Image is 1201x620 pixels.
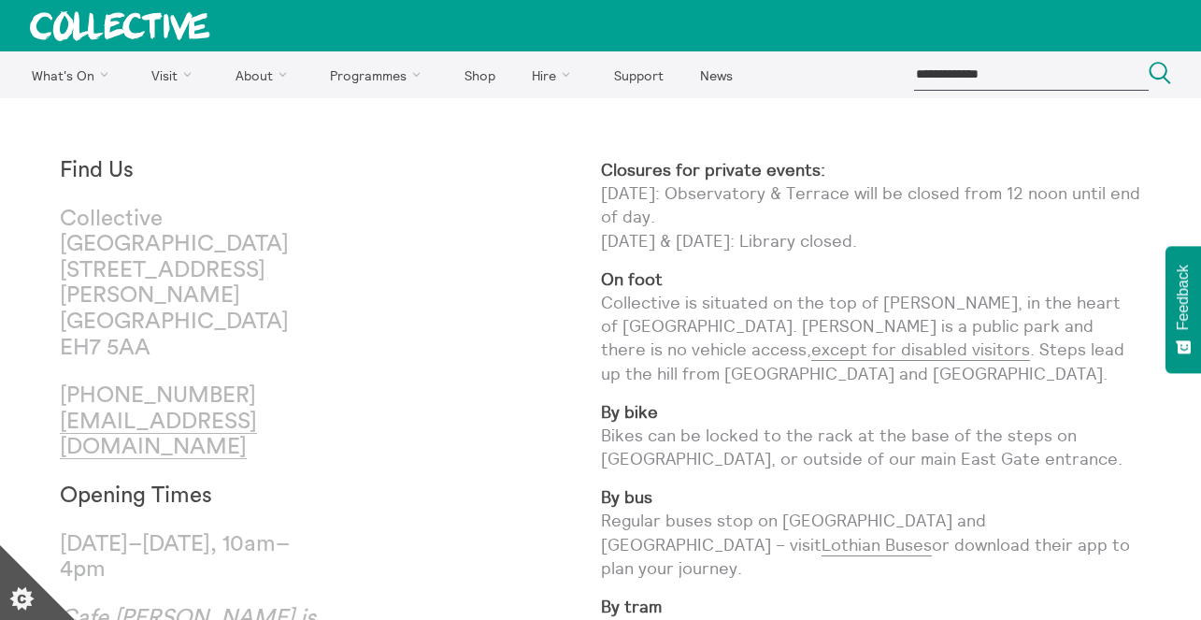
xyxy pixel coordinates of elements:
[15,51,132,98] a: What's On
[448,51,511,98] a: Shop
[822,534,932,556] a: Lothian Buses
[601,267,1142,385] p: Collective is situated on the top of [PERSON_NAME], in the heart of [GEOGRAPHIC_DATA]. [PERSON_NA...
[60,159,134,181] strong: Find Us
[601,486,652,508] strong: By bus
[601,596,662,617] strong: By tram
[136,51,216,98] a: Visit
[601,268,663,290] strong: On foot
[601,400,1142,471] p: Bikes can be locked to the rack at the base of the steps on [GEOGRAPHIC_DATA], or outside of our ...
[601,158,1142,252] p: [DATE]: Observatory & Terrace will be closed from 12 noon until end of day. [DATE] & [DATE]: Libr...
[60,532,330,584] p: [DATE]–[DATE], 10am–4pm
[60,207,330,362] p: Collective [GEOGRAPHIC_DATA] [STREET_ADDRESS][PERSON_NAME] [GEOGRAPHIC_DATA] EH7 5AA
[516,51,594,98] a: Hire
[601,485,1142,580] p: Regular buses stop on [GEOGRAPHIC_DATA] and [GEOGRAPHIC_DATA] – visit or download their app to pl...
[601,401,658,423] strong: By bike
[60,383,330,461] p: [PHONE_NUMBER]
[60,411,257,460] a: [EMAIL_ADDRESS][DOMAIN_NAME]
[811,339,1030,361] a: except for disabled visitors
[314,51,445,98] a: Programmes
[601,159,825,180] strong: Closures for private events:
[597,51,679,98] a: Support
[60,484,212,507] strong: Opening Times
[219,51,310,98] a: About
[1175,265,1192,330] span: Feedback
[683,51,749,98] a: News
[1165,246,1201,373] button: Feedback - Show survey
